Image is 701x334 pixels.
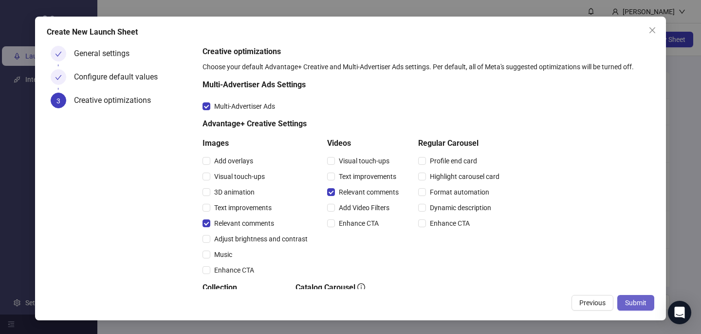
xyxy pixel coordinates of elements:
span: Music [210,249,236,260]
button: Close [645,22,660,38]
span: 3D animation [210,187,258,197]
span: check [55,51,62,58]
span: Enhance CTA [335,218,383,229]
div: Choose your default Advantage+ Creative and Multi-Advertiser Ads settings. Per default, all of Me... [203,61,650,72]
span: 3 [56,97,60,105]
span: Adjust brightness and contrast [210,234,312,244]
div: Create New Launch Sheet [47,26,654,38]
button: Previous [572,295,613,311]
span: info-circle [357,283,365,291]
span: Format automation [426,187,493,197]
span: Multi-Advertiser Ads [210,101,279,112]
div: General settings [74,46,137,61]
span: check [55,74,62,81]
span: Highlight carousel card [426,171,503,182]
span: Visual touch-ups [210,171,269,182]
h5: Regular Carousel [418,138,503,149]
span: Profile end card [426,156,481,166]
span: Previous [579,299,606,307]
span: Enhance CTA [210,265,258,275]
span: Visual touch-ups [335,156,393,166]
span: Relevant comments [335,187,403,197]
span: close [648,26,656,34]
span: Text improvements [210,202,276,213]
h5: Videos [327,138,403,149]
h5: Catalog Carousel [295,282,410,294]
span: Text improvements [335,171,400,182]
span: Dynamic description [426,202,495,213]
span: Enhance CTA [426,218,474,229]
span: Submit [625,299,646,307]
div: Open Intercom Messenger [668,301,691,324]
button: Submit [617,295,654,311]
div: Creative optimizations [74,93,159,108]
span: Add Video Filters [335,202,393,213]
h5: Advantage+ Creative Settings [203,118,503,130]
span: Add overlays [210,156,257,166]
span: Relevant comments [210,218,278,229]
h5: Multi-Advertiser Ads Settings [203,79,503,91]
h5: Creative optimizations [203,46,650,58]
h5: Collection [203,282,280,294]
h5: Images [203,138,312,149]
div: Configure default values [74,69,166,85]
